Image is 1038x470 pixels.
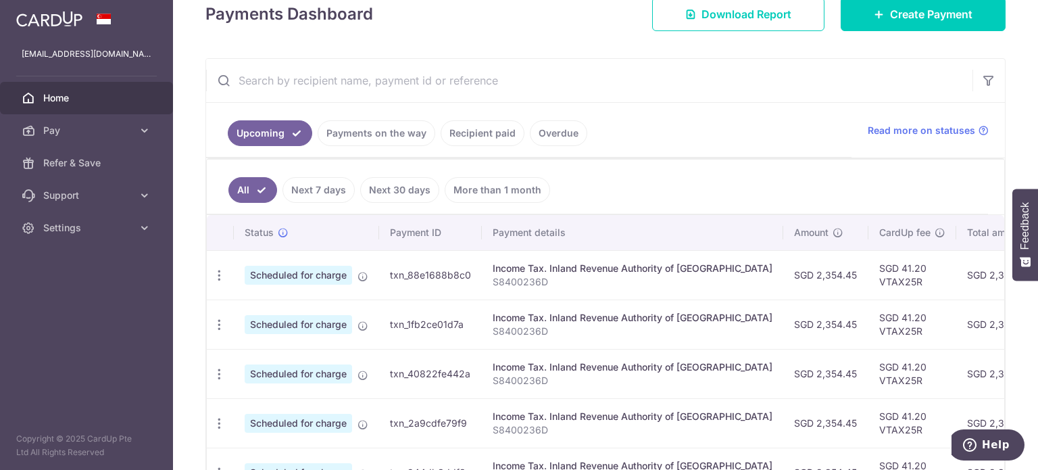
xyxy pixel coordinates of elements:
a: All [228,177,277,203]
span: Pay [43,124,132,137]
span: Scheduled for charge [245,365,352,383]
span: Total amt. [967,226,1012,239]
span: Read more on statuses [868,124,975,137]
span: Feedback [1019,202,1031,250]
span: Status [245,226,274,239]
th: Payment ID [379,215,482,250]
td: SGD 41.20 VTAX25R [868,349,956,398]
span: Refer & Save [43,156,132,170]
td: SGD 41.20 VTAX25R [868,250,956,300]
button: Feedback - Show survey [1012,189,1038,281]
span: Amount [794,226,829,239]
div: Income Tax. Inland Revenue Authority of [GEOGRAPHIC_DATA] [493,360,772,374]
a: Next 30 days [360,177,439,203]
a: Next 7 days [282,177,355,203]
td: SGD 2,354.45 [783,300,868,349]
span: Settings [43,221,132,235]
td: SGD 2,354.45 [783,398,868,448]
a: Read more on statuses [868,124,989,137]
span: Support [43,189,132,202]
td: txn_2a9cdfe79f9 [379,398,482,448]
td: SGD 2,354.45 [783,250,868,300]
p: [EMAIL_ADDRESS][DOMAIN_NAME] [22,47,151,61]
span: Scheduled for charge [245,315,352,334]
div: Income Tax. Inland Revenue Authority of [GEOGRAPHIC_DATA] [493,410,772,423]
div: Income Tax. Inland Revenue Authority of [GEOGRAPHIC_DATA] [493,311,772,325]
img: CardUp [16,11,82,27]
p: S8400236D [493,423,772,437]
span: Scheduled for charge [245,414,352,433]
td: txn_1fb2ce01d7a [379,300,482,349]
span: CardUp fee [879,226,931,239]
a: More than 1 month [445,177,550,203]
td: txn_40822fe442a [379,349,482,398]
iframe: Opens a widget where you can find more information [951,429,1024,463]
a: Recipient paid [441,120,524,146]
td: SGD 2,354.45 [783,349,868,398]
span: Home [43,91,132,105]
a: Overdue [530,120,587,146]
a: Payments on the way [318,120,435,146]
span: Create Payment [890,6,972,22]
td: SGD 41.20 VTAX25R [868,398,956,448]
th: Payment details [482,215,783,250]
span: Download Report [701,6,791,22]
p: S8400236D [493,374,772,387]
p: S8400236D [493,325,772,338]
td: txn_88e1688b8c0 [379,250,482,300]
span: Scheduled for charge [245,266,352,285]
p: S8400236D [493,275,772,289]
div: Income Tax. Inland Revenue Authority of [GEOGRAPHIC_DATA] [493,262,772,275]
td: SGD 41.20 VTAX25R [868,300,956,349]
h4: Payments Dashboard [205,2,373,26]
a: Upcoming [228,120,312,146]
input: Search by recipient name, payment id or reference [206,59,972,102]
